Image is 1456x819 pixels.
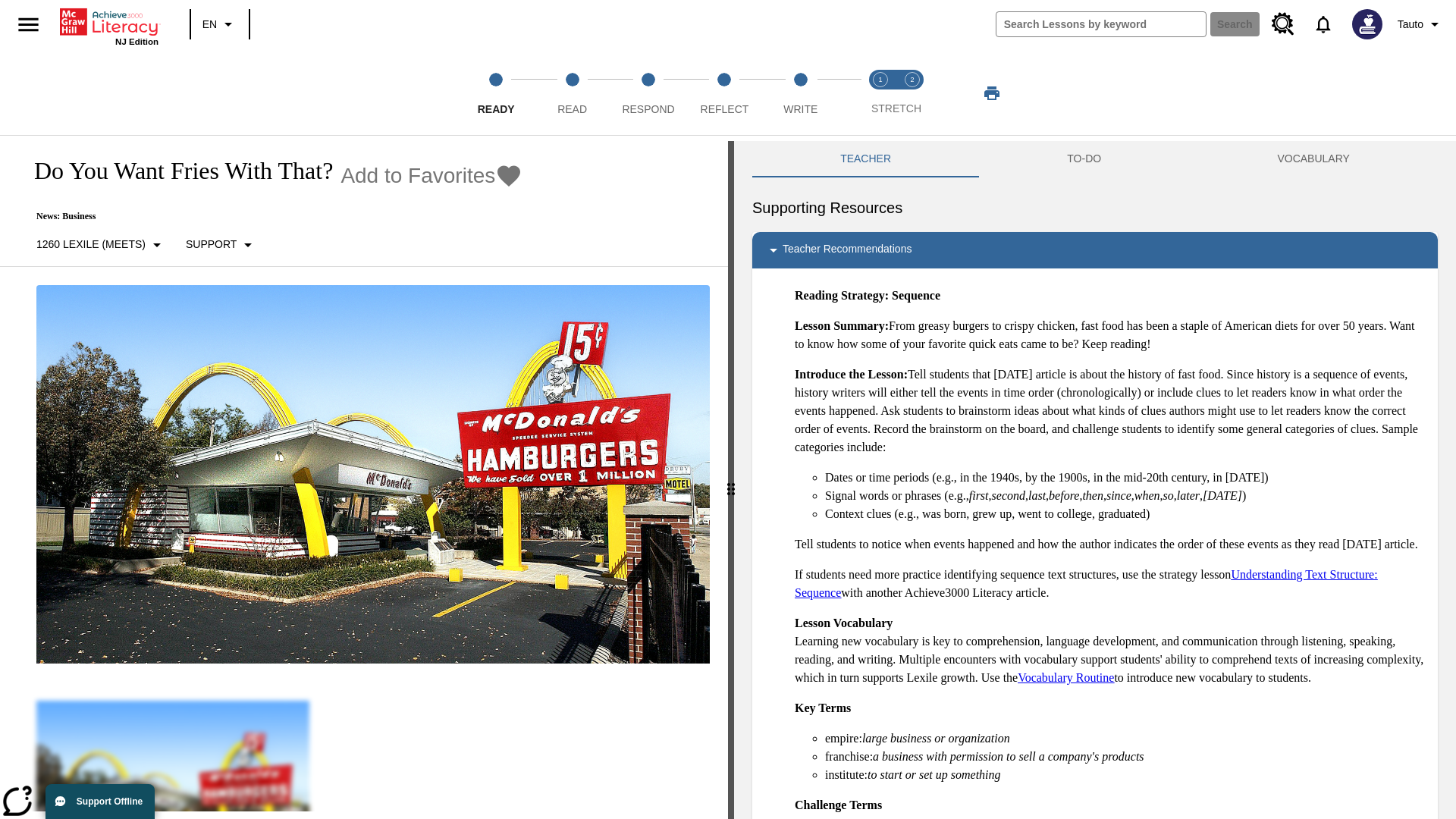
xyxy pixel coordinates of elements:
[1352,9,1382,39] img: Avatar
[340,164,495,188] span: Add to Favorites
[878,76,882,83] text: 1
[783,241,912,259] p: Teacher Recommendations
[825,505,1426,523] li: Context clues (e.g., was born, grew up, went to college, graduated)
[968,80,1016,107] button: Print
[996,12,1206,36] input: search field
[1106,489,1131,502] em: since
[868,768,1001,781] em: to start or set up something
[77,796,143,807] span: Support Offline
[825,487,1426,505] li: Signal words or phrases (e.g., , , , , , , , , , )
[825,730,1426,748] li: empire:
[1163,489,1174,502] em: so
[1189,141,1438,177] button: VOCABULARY
[60,5,158,46] div: Home
[862,732,1010,745] em: large business or organization
[795,701,851,714] strong: Key Terms
[757,52,845,135] button: Write step 5 of 5
[728,141,734,819] div: Press Enter or Spacebar and then press right and left arrow keys to move the slider
[795,566,1426,602] p: If students need more practice identifying sequence text structures, use the strategy lesson with...
[892,289,940,302] strong: Sequence
[6,2,51,47] button: Open side menu
[992,489,1025,502] em: second
[752,141,1438,177] div: Instructional Panel Tabs
[752,141,979,177] button: Teacher
[202,17,217,33] span: EN
[1263,4,1304,45] a: Resource Center, Will open in new tab
[910,76,914,83] text: 2
[752,196,1438,220] h6: Supporting Resources
[783,103,817,115] span: Write
[752,232,1438,268] div: Teacher Recommendations
[979,141,1189,177] button: TO-DO
[1028,489,1046,502] em: last
[1134,489,1160,502] em: when
[825,748,1426,766] li: franchise:
[795,614,1426,687] p: Learning new vocabulary is key to comprehension, language development, and communication through ...
[701,103,749,115] span: Reflect
[858,52,902,135] button: Stretch Read step 1 of 2
[734,141,1456,819] div: activity
[871,102,921,115] span: STRETCH
[557,103,587,115] span: Read
[452,52,540,135] button: Ready step 1 of 5
[45,784,155,819] button: Support Offline
[795,319,889,332] strong: Lesson Summary:
[528,52,616,135] button: Read step 2 of 5
[795,799,882,811] strong: Challenge Terms
[30,231,172,259] button: Select Lexile, 1260 Lexile (Meets)
[795,368,908,381] strong: Introduce the Lesson:
[1392,11,1450,38] button: Profile/Settings
[340,162,522,189] button: Add to Favorites - Do You Want Fries With That?
[795,317,1426,353] p: From greasy burgers to crispy chicken, fast food has been a staple of American diets for over 50 ...
[1082,489,1103,502] em: then
[1177,489,1200,502] em: later
[795,568,1378,599] a: Understanding Text Structure: Sequence
[604,52,692,135] button: Respond step 3 of 5
[196,11,244,38] button: Language: EN, Select a language
[795,535,1426,554] p: Tell students to notice when events happened and how the author indicates the order of these even...
[825,766,1426,784] li: institute:
[1343,5,1392,44] button: Select a new avatar
[890,52,934,135] button: Stretch Respond step 2 of 2
[18,211,522,222] p: News: Business
[1018,671,1114,684] a: Vocabulary Routine
[180,231,263,259] button: Scaffolds, Support
[115,37,158,46] span: NJ Edition
[18,157,333,185] h1: Do You Want Fries With That?
[622,103,674,115] span: Respond
[795,366,1426,457] p: Tell students that [DATE] article is about the history of fast food. Since history is a sequence ...
[478,103,515,115] span: Ready
[969,489,989,502] em: first
[795,617,893,629] strong: Lesson Vocabulary
[795,289,889,302] strong: Reading Strategy:
[1304,5,1343,44] a: Notifications
[680,52,768,135] button: Reflect step 4 of 5
[825,469,1426,487] li: Dates or time periods (e.g., in the 1940s, by the 1900s, in the mid-20th century, in [DATE])
[873,750,1144,763] em: a business with permission to sell a company's products
[1203,489,1242,502] em: [DATE]
[1049,489,1079,502] em: before
[36,285,710,664] img: One of the first McDonald's stores, with the iconic red sign and golden arches.
[36,237,146,253] p: 1260 Lexile (Meets)
[186,237,237,253] p: Support
[1398,17,1423,33] span: Tauto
